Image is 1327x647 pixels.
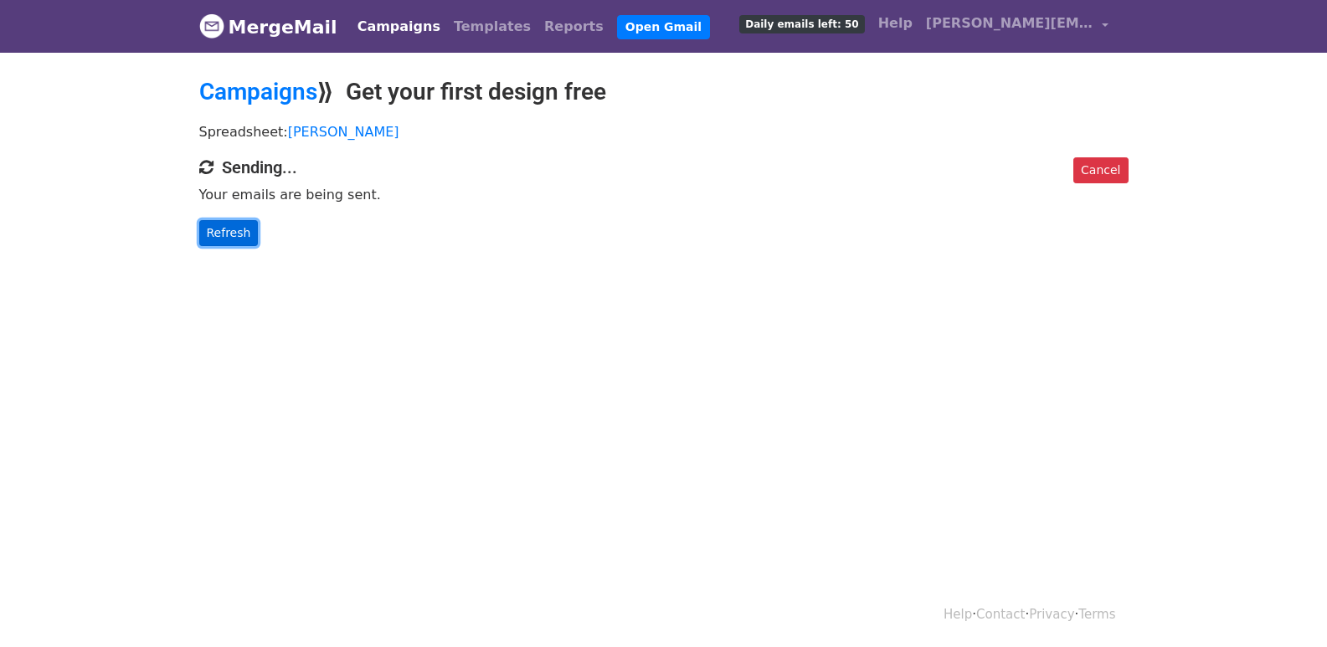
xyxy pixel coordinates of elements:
a: Help [944,607,972,622]
a: Campaigns [199,78,317,105]
a: Campaigns [351,10,447,44]
span: [PERSON_NAME][EMAIL_ADDRESS][DOMAIN_NAME] [926,13,1093,33]
a: [PERSON_NAME] [288,124,399,140]
img: MergeMail logo [199,13,224,39]
a: Open Gmail [617,15,710,39]
a: Refresh [199,220,259,246]
a: Help [872,7,919,40]
a: Cancel [1073,157,1128,183]
a: Contact [976,607,1025,622]
p: Spreadsheet: [199,123,1129,141]
a: Templates [447,10,537,44]
a: Privacy [1029,607,1074,622]
span: Daily emails left: 50 [739,15,864,33]
a: Daily emails left: 50 [733,7,871,40]
a: Terms [1078,607,1115,622]
a: MergeMail [199,9,337,44]
p: Your emails are being sent. [199,186,1129,203]
h2: ⟫ Get your first design free [199,78,1129,106]
a: Reports [537,10,610,44]
h4: Sending... [199,157,1129,177]
a: [PERSON_NAME][EMAIL_ADDRESS][DOMAIN_NAME] [919,7,1115,46]
iframe: Chat Widget [1243,567,1327,647]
